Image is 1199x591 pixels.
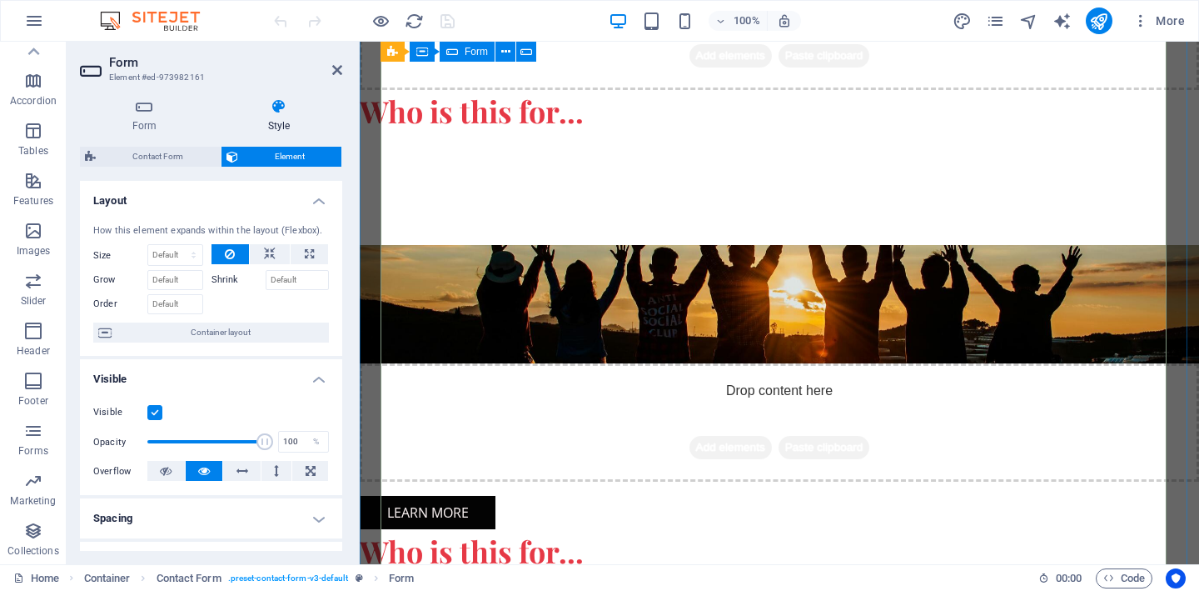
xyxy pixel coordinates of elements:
button: design [953,11,973,31]
img: Editor Logo [96,11,221,31]
a: Click to cancel selection. Double-click to open Pages [13,568,59,588]
i: Reload page [405,12,424,31]
h4: Visible [80,359,342,389]
h6: 100% [734,11,760,31]
p: Marketing [10,494,56,508]
span: Element [243,147,337,167]
i: Publish [1089,12,1108,31]
p: Images [17,244,51,258]
span: Click to select. Double-click to edit [389,568,414,588]
button: Contact Form [80,147,221,167]
i: This element is a customizable preset [356,573,363,583]
span: Contact Form [101,147,216,167]
label: Opacity [93,438,147,447]
button: Code [1096,568,1152,588]
h4: Spacing [80,498,342,538]
h4: Layout [80,181,342,211]
label: Shrink [211,270,266,290]
h4: Style [216,98,342,133]
button: publish [1086,8,1112,34]
button: Usercentrics [1166,568,1186,588]
button: Container layout [93,323,329,343]
span: Click to select. Double-click to edit [84,568,131,588]
button: 100% [709,11,768,31]
p: Header [17,344,50,358]
h3: Element #ed-973982161 [109,70,309,85]
div: % [305,432,328,452]
i: Pages (Ctrl+Alt+S) [986,12,1005,31]
p: Collections [7,544,58,558]
span: Click to select. Double-click to edit [157,568,221,588]
p: Footer [18,394,48,408]
p: Accordion [10,94,57,108]
label: Grow [93,270,147,290]
span: Code [1103,568,1145,588]
h2: Form [109,55,342,70]
p: Forms [18,444,48,458]
label: Size [93,251,147,260]
p: Slider [21,294,47,308]
h4: Form [80,98,216,133]
span: Add elements [330,394,412,418]
button: text_generator [1052,11,1072,31]
input: Default [147,294,203,314]
button: navigator [1019,11,1039,31]
span: Paste clipboard [419,394,510,418]
button: More [1126,8,1192,34]
p: Tables [18,144,48,158]
label: Visible [93,403,147,423]
span: Add elements [330,3,412,26]
i: Design (Ctrl+Alt+Y) [953,12,972,31]
div: How this element expands within the layout (Flexbox). [93,224,329,238]
button: pages [986,11,1006,31]
h6: Session time [1038,568,1082,588]
h4: Border [80,542,342,582]
i: AI Writer [1052,12,1072,31]
label: Overflow [93,462,147,482]
button: Element [221,147,342,167]
input: Default [266,270,330,290]
i: On resize automatically adjust zoom level to fit chosen device. [777,13,792,28]
button: Click here to leave preview mode and continue editing [371,11,391,31]
span: 00 00 [1056,568,1082,588]
nav: breadcrumb [84,568,415,588]
span: More [1132,13,1185,29]
span: Paste clipboard [419,3,510,26]
label: Order [93,294,147,314]
span: : [1067,572,1070,584]
span: . preset-contact-form-v3-default [228,568,349,588]
p: Features [13,194,53,208]
span: Container layout [117,323,324,343]
button: reload [404,11,424,31]
span: Form [465,47,488,57]
input: Default [147,270,203,290]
